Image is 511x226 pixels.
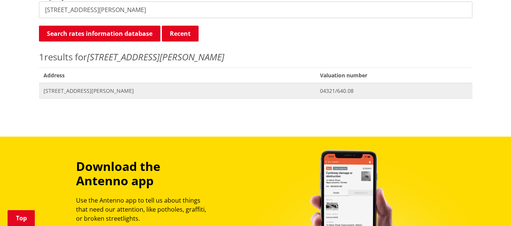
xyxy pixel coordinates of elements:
span: Valuation number [315,68,472,83]
button: Search rates information database [39,26,160,42]
h3: Download the Antenno app [76,159,213,188]
a: [STREET_ADDRESS][PERSON_NAME] 04321/640.08 [39,83,472,98]
button: Recent [162,26,199,42]
p: results for [39,50,472,64]
iframe: Messenger Launcher [476,194,503,221]
p: Use the Antenno app to tell us about things that need our attention, like potholes, graffiti, or ... [76,196,213,223]
span: 04321/640.08 [320,87,468,95]
input: e.g. Duke Street NGARUAWAHIA [39,2,472,18]
span: [STREET_ADDRESS][PERSON_NAME] [43,87,311,95]
a: Top [8,210,35,226]
span: 1 [39,51,44,63]
span: Address [39,68,316,83]
em: [STREET_ADDRESS][PERSON_NAME] [87,51,224,63]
